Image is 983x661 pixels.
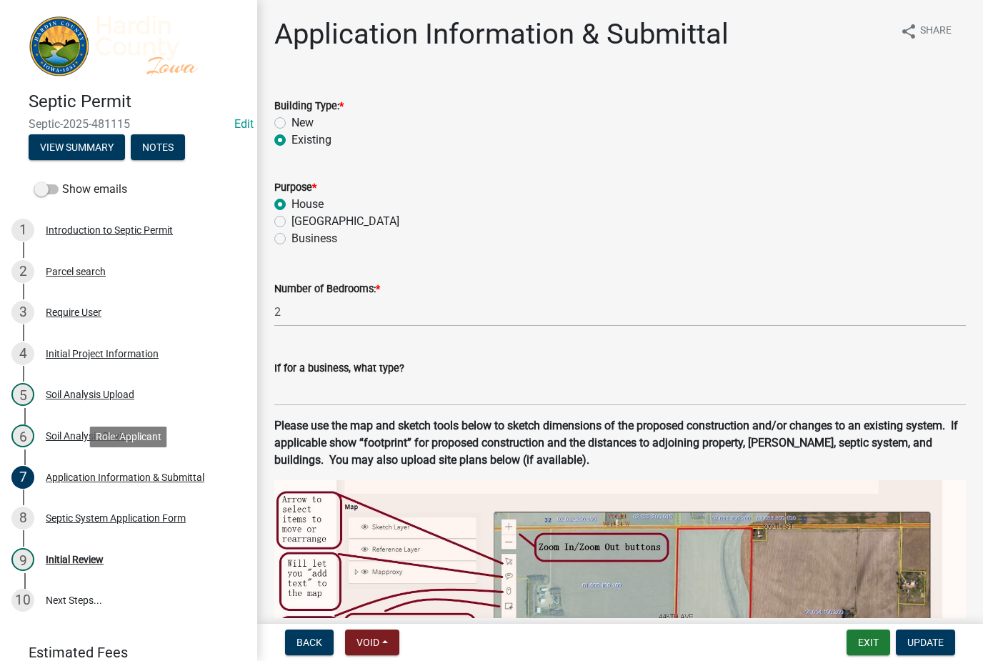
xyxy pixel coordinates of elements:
label: Purpose [274,183,316,193]
button: Notes [131,134,185,160]
span: Share [920,23,952,40]
img: Hardin County, Iowa [29,15,234,76]
div: Soil Analysis Review [46,431,134,441]
label: Number of Bedrooms: [274,284,380,294]
div: Application Information & Submittal [46,472,204,482]
label: Existing [291,131,331,149]
div: 9 [11,548,34,571]
label: If for a business, what type? [274,364,404,374]
div: 3 [11,301,34,324]
label: Business [291,230,337,247]
a: Edit [234,117,254,131]
button: Update [896,630,955,655]
div: Soil Analysis Upload [46,389,134,399]
label: [GEOGRAPHIC_DATA] [291,213,399,230]
div: Septic System Application Form [46,513,186,523]
div: Initial Project Information [46,349,159,359]
div: 8 [11,507,34,530]
div: 1 [11,219,34,242]
div: Introduction to Septic Permit [46,225,173,235]
strong: Please use the map and sketch tools below to sketch dimensions of the proposed construction and/o... [274,419,958,467]
div: Role: Applicant [90,427,167,447]
h1: Application Information & Submittal [274,17,729,51]
wm-modal-confirm: Notes [131,143,185,154]
label: House [291,196,324,213]
button: Exit [847,630,890,655]
h4: Septic Permit [29,91,246,112]
span: Septic-2025-481115 [29,117,229,131]
div: Parcel search [46,267,106,277]
div: 4 [11,342,34,365]
i: share [900,23,917,40]
button: Void [345,630,399,655]
label: Show emails [34,181,127,198]
wm-modal-confirm: Edit Application Number [234,117,254,131]
label: Building Type: [274,101,344,111]
button: View Summary [29,134,125,160]
span: Void [356,637,379,648]
wm-modal-confirm: Summary [29,143,125,154]
button: shareShare [889,17,963,45]
div: 7 [11,466,34,489]
div: Initial Review [46,555,104,565]
span: Update [907,637,944,648]
button: Back [285,630,334,655]
div: Require User [46,307,101,317]
div: 10 [11,589,34,612]
label: New [291,114,314,131]
div: 2 [11,260,34,283]
span: Back [296,637,322,648]
div: 5 [11,383,34,406]
div: 6 [11,424,34,447]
